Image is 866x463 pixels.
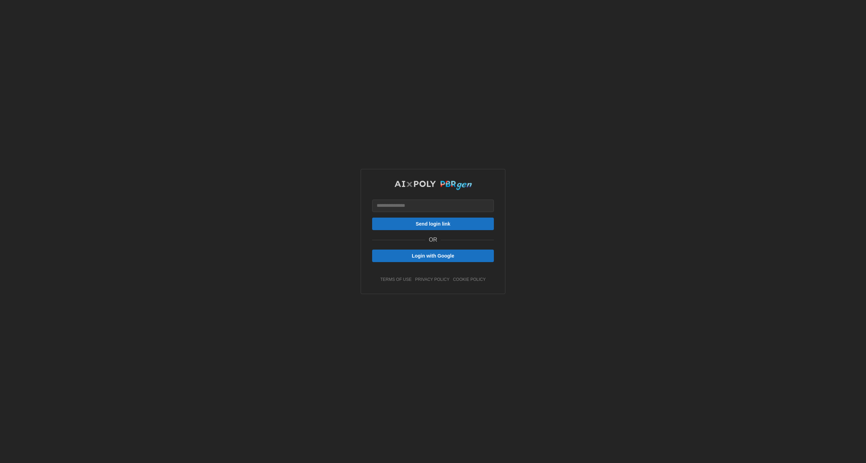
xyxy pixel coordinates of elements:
p: OR [429,236,437,244]
a: cookie policy [453,277,486,283]
span: Login with Google [412,250,454,262]
a: terms of use [380,277,412,283]
img: AIxPoly PBRgen [394,180,472,190]
span: Send login link [416,218,450,230]
a: privacy policy [415,277,450,283]
button: Login with Google [372,250,494,262]
button: Send login link [372,218,494,230]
